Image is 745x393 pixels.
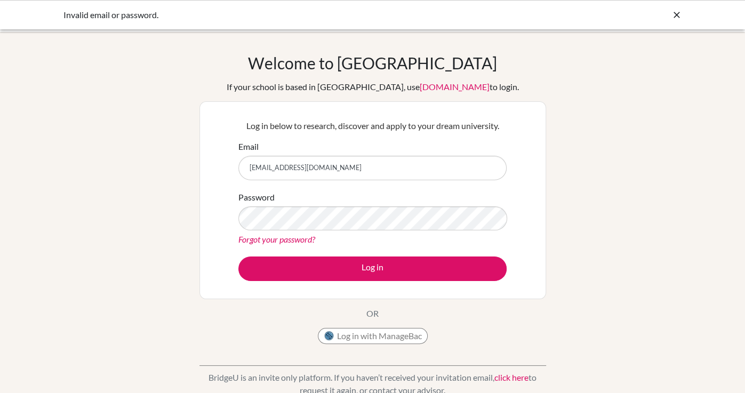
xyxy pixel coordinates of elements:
h1: Welcome to [GEOGRAPHIC_DATA] [248,53,497,73]
button: Log in with ManageBac [318,328,428,344]
div: If your school is based in [GEOGRAPHIC_DATA], use to login. [227,81,519,93]
div: Invalid email or password. [63,9,522,21]
label: Password [238,191,275,204]
p: Log in below to research, discover and apply to your dream university. [238,119,507,132]
label: Email [238,140,259,153]
button: Log in [238,256,507,281]
a: click here [494,372,528,382]
a: Forgot your password? [238,234,315,244]
a: [DOMAIN_NAME] [420,82,490,92]
p: OR [366,307,379,320]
